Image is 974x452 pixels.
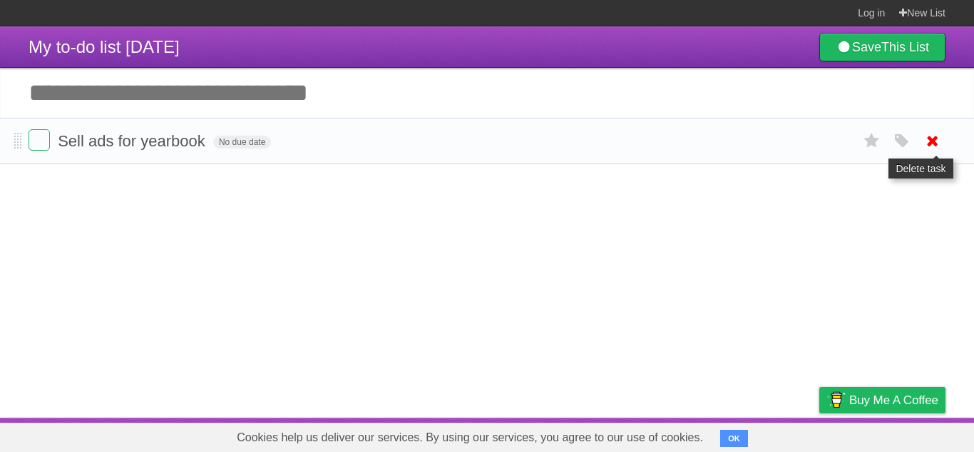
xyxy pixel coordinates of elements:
[213,136,271,149] span: No due date
[222,423,717,452] span: Cookies help us deliver our services. By using our services, you agree to our use of cookies.
[29,129,50,151] label: Done
[29,37,180,56] span: My to-do list [DATE]
[819,387,945,413] a: Buy me a coffee
[881,40,929,54] b: This List
[858,129,886,153] label: Star task
[856,421,945,448] a: Suggest a feature
[819,33,945,61] a: SaveThis List
[849,388,938,413] span: Buy me a coffee
[826,388,846,412] img: Buy me a coffee
[630,421,660,448] a: About
[720,430,748,447] button: OK
[677,421,734,448] a: Developers
[58,132,209,150] span: Sell ads for yearbook
[752,421,784,448] a: Terms
[801,421,838,448] a: Privacy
